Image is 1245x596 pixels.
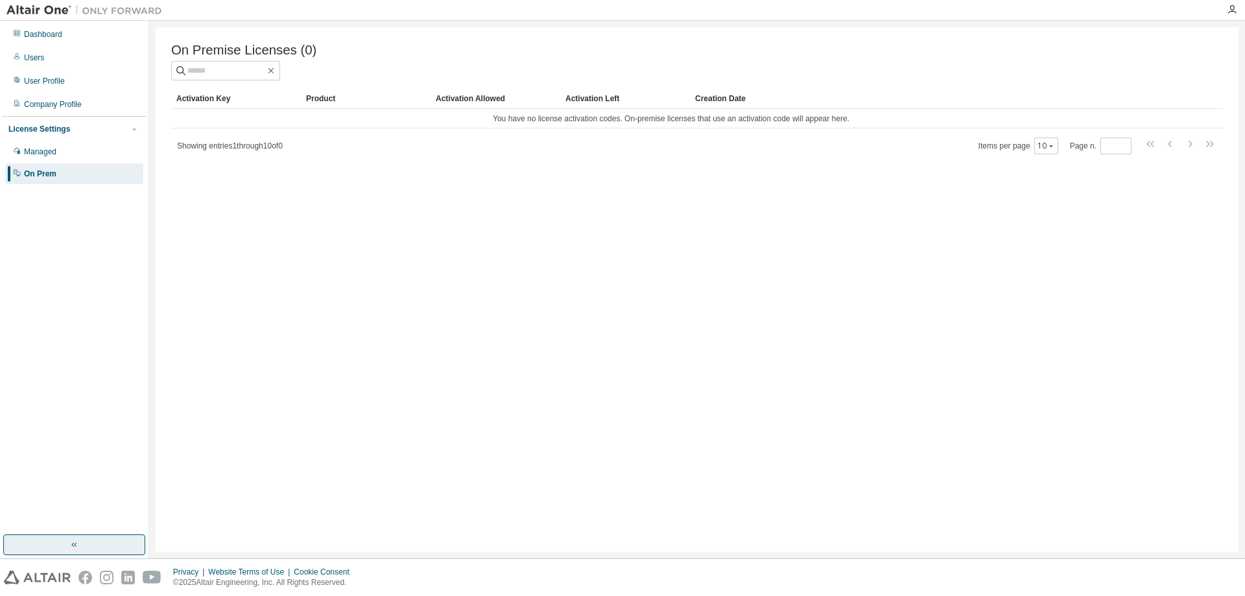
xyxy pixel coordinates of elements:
div: Activation Allowed [436,88,555,109]
span: Page n. [1070,137,1132,154]
span: Items per page [978,137,1058,154]
div: Product [306,88,425,109]
div: Website Terms of Use [208,567,294,577]
img: altair_logo.svg [4,571,71,584]
div: Privacy [173,567,208,577]
div: Activation Left [565,88,685,109]
span: Showing entries 1 through 10 of 0 [177,141,283,150]
img: youtube.svg [143,571,161,584]
div: Activation Key [176,88,296,109]
img: Altair One [6,4,169,17]
div: Cookie Consent [294,567,357,577]
img: instagram.svg [100,571,113,584]
div: Managed [24,147,56,157]
div: Company Profile [24,99,82,110]
div: Users [24,53,44,63]
div: Dashboard [24,29,62,40]
span: On Premise Licenses (0) [171,43,316,58]
div: Creation Date [695,88,1166,109]
button: 10 [1037,141,1055,151]
img: facebook.svg [78,571,92,584]
div: User Profile [24,76,65,86]
p: © 2025 Altair Engineering, Inc. All Rights Reserved. [173,577,357,588]
div: On Prem [24,169,56,179]
td: You have no license activation codes. On-premise licenses that use an activation code will appear... [171,109,1171,128]
div: License Settings [8,124,70,134]
img: linkedin.svg [121,571,135,584]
